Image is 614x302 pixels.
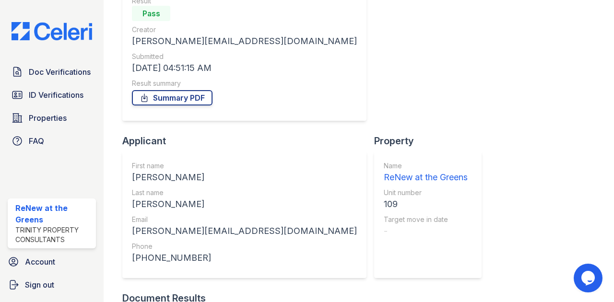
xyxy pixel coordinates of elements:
div: Unit number [384,188,468,197]
div: Creator [132,25,357,35]
a: Account [4,252,100,271]
span: Properties [29,112,67,124]
span: Doc Verifications [29,66,91,78]
div: [DATE] 04:51:15 AM [132,61,357,75]
div: Pass [132,6,170,21]
a: Name ReNew at the Greens [384,161,468,184]
div: First name [132,161,357,171]
div: Trinity Property Consultants [15,225,92,244]
div: Result summary [132,79,357,88]
div: - [384,224,468,238]
div: Submitted [132,52,357,61]
iframe: chat widget [574,264,604,292]
div: [PERSON_NAME][EMAIL_ADDRESS][DOMAIN_NAME] [132,35,357,48]
img: CE_Logo_Blue-a8612792a0a2168367f1c8372b55b34899dd931a85d93a1a3d3e32e68fde9ad4.png [4,22,100,40]
div: [PHONE_NUMBER] [132,251,357,265]
div: Target move in date [384,215,468,224]
div: Applicant [122,134,374,148]
a: FAQ [8,131,96,151]
div: Phone [132,242,357,251]
div: 109 [384,197,468,211]
a: Summary PDF [132,90,213,105]
div: [PERSON_NAME] [132,197,357,211]
div: Name [384,161,468,171]
div: ReNew at the Greens [15,202,92,225]
div: Email [132,215,357,224]
a: Doc Verifications [8,62,96,81]
a: Properties [8,108,96,128]
div: [PERSON_NAME][EMAIL_ADDRESS][DOMAIN_NAME] [132,224,357,238]
a: ID Verifications [8,85,96,105]
span: ID Verifications [29,89,83,101]
div: ReNew at the Greens [384,171,468,184]
span: FAQ [29,135,44,147]
div: [PERSON_NAME] [132,171,357,184]
div: Last name [132,188,357,197]
a: Sign out [4,275,100,294]
span: Sign out [25,279,54,290]
span: Account [25,256,55,267]
div: Property [374,134,489,148]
